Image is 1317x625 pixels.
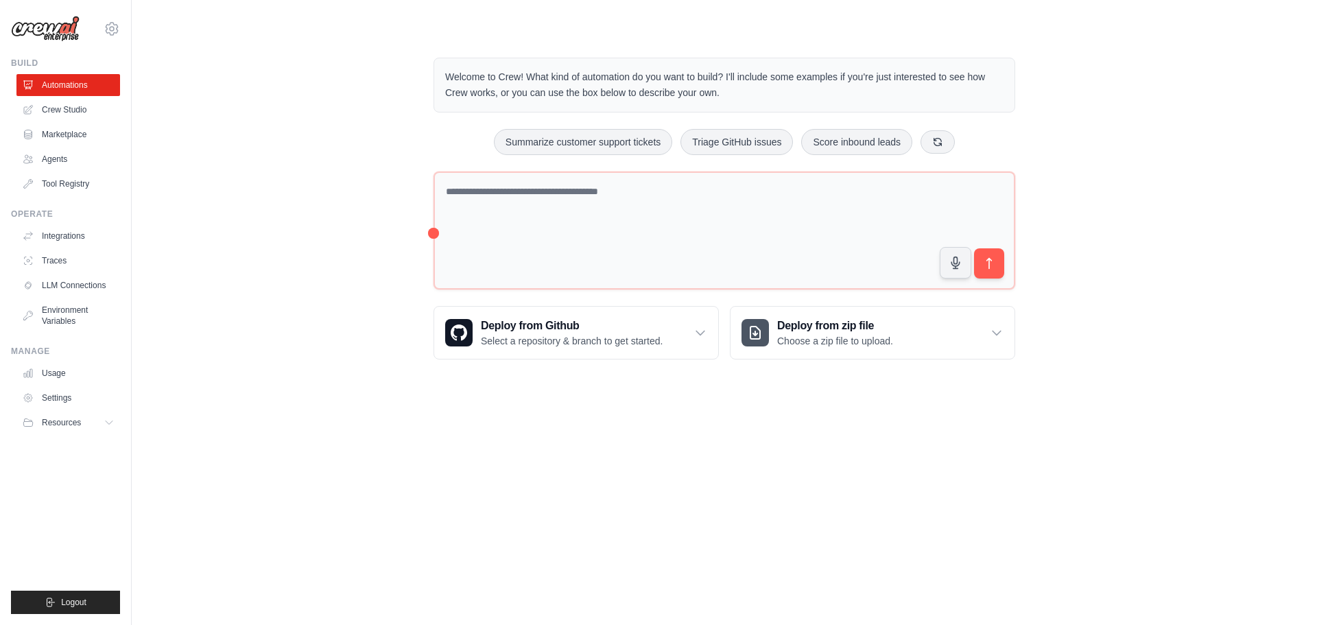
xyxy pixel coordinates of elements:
span: Logout [61,597,86,608]
button: Score inbound leads [801,129,912,155]
button: Close walkthrough [1275,499,1285,510]
span: Step 1 [1065,502,1093,512]
a: Traces [16,250,120,272]
a: Agents [16,148,120,170]
p: Welcome to Crew! What kind of automation do you want to build? I'll include some examples if you'... [445,69,1004,101]
a: Integrations [16,225,120,247]
button: Logout [11,591,120,614]
a: Usage [16,362,120,384]
button: Triage GitHub issues [680,129,793,155]
a: Marketplace [16,123,120,145]
a: Settings [16,387,120,409]
a: Automations [16,74,120,96]
p: Select a repository & branch to get started. [481,334,663,348]
a: Environment Variables [16,299,120,332]
h3: Create an automation [1055,517,1268,536]
a: Crew Studio [16,99,120,121]
h3: Deploy from zip file [777,318,893,334]
a: LLM Connections [16,274,120,296]
a: Tool Registry [16,173,120,195]
button: Resources [16,412,120,434]
button: Summarize customer support tickets [494,129,672,155]
div: Operate [11,209,120,220]
p: Describe the automation you want to build, select an example option, or use the microphone to spe... [1055,541,1268,586]
div: Manage [11,346,120,357]
span: Resources [42,417,81,428]
div: Build [11,58,120,69]
img: Logo [11,16,80,42]
h3: Deploy from Github [481,318,663,334]
p: Choose a zip file to upload. [777,334,893,348]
